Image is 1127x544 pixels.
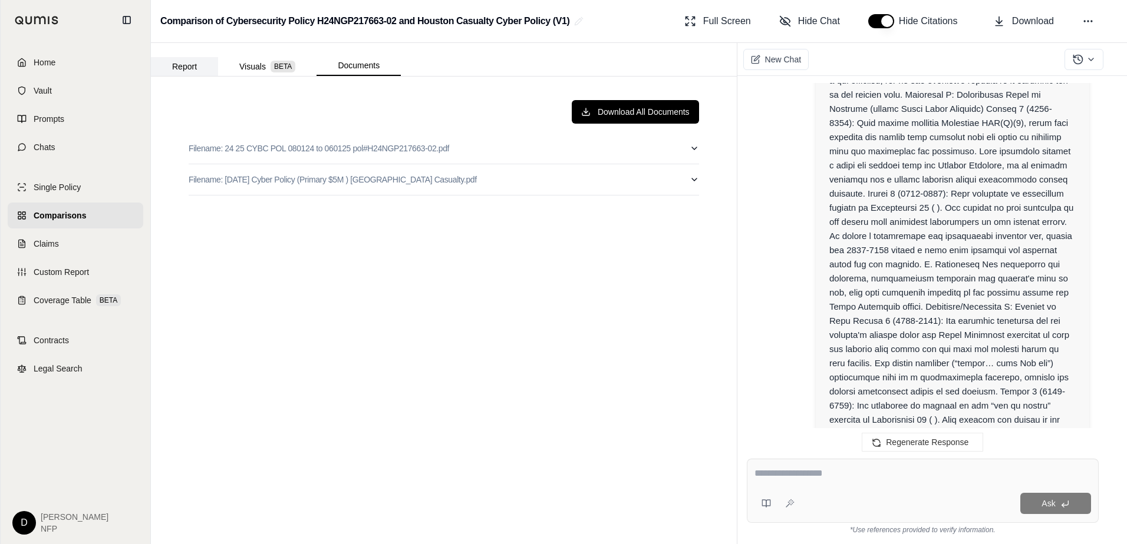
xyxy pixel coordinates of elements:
span: Chats [34,141,55,153]
span: Coverage Table [34,294,91,306]
a: Prompts [8,106,143,132]
a: Legal Search [8,356,143,382]
span: Regenerate Response [886,437,968,447]
div: D [12,511,36,535]
a: Single Policy [8,174,143,200]
span: Hide Citations [899,14,965,28]
button: Hide Chat [775,9,845,33]
a: Contracts [8,327,143,353]
button: Regenerate Response [862,433,983,452]
span: Download [1012,14,1054,28]
span: Custom Report [34,266,89,278]
a: Vault [8,78,143,104]
span: [PERSON_NAME] [41,511,108,523]
a: Custom Report [8,259,143,285]
span: Full Screen [703,14,751,28]
span: Ask [1042,499,1055,508]
button: Filename: [DATE] Cyber Policy (Primary $5M ) [GEOGRAPHIC_DATA] Casualty.pdf [189,164,699,195]
span: Contracts [34,334,69,346]
a: Home [8,49,143,75]
img: Qumis Logo [15,16,59,25]
span: Prompts [34,113,64,125]
span: NFP [41,523,108,535]
span: Single Policy [34,181,81,193]
h2: Comparison of Cybersecurity Policy H24NGP217663-02 and Houston Casualty Cyber Policy (V1) [160,11,569,32]
button: Collapse sidebar [117,11,136,29]
a: Claims [8,231,143,257]
a: Coverage TableBETA [8,287,143,313]
button: Full Screen [680,9,756,33]
p: Filename: [DATE] Cyber Policy (Primary $5M ) [GEOGRAPHIC_DATA] Casualty.pdf [189,174,477,185]
button: Visuals [218,57,317,76]
div: *Use references provided to verify information. [747,523,1099,535]
button: Download All Documents [572,100,699,124]
button: Download [988,9,1059,33]
button: Filename: 24 25 CYBC POL 080124 to 060125 pol#H24NGP217663-02.pdf [189,133,699,164]
button: Ask [1020,493,1091,514]
span: Legal Search [34,363,83,374]
button: New Chat [743,49,809,70]
a: Comparisons [8,203,143,228]
span: BETA [271,61,295,72]
span: Vault [34,85,52,97]
span: Claims [34,238,59,250]
span: BETA [96,294,121,306]
a: Chats [8,134,143,160]
span: Comparisons [34,210,86,221]
span: Hide Chat [798,14,840,28]
button: Documents [317,56,401,76]
p: Filename: 24 25 CYBC POL 080124 to 060125 pol#H24NGP217663-02.pdf [189,142,449,154]
button: Report [151,57,218,76]
span: Home [34,57,55,68]
span: New Chat [765,54,801,65]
